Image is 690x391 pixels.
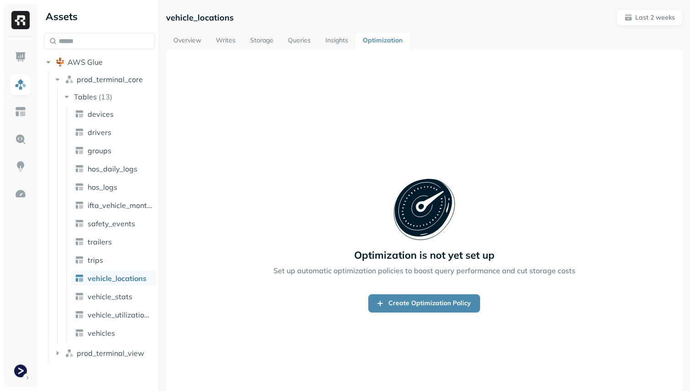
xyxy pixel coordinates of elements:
a: groups [71,143,156,158]
span: vehicles [88,328,115,338]
button: prod_terminal_core [53,72,155,87]
a: hos_logs [71,180,156,194]
span: devices [88,109,114,119]
span: groups [88,146,111,155]
a: trailers [71,235,156,249]
a: Queries [281,33,318,49]
a: drivers [71,125,156,140]
a: vehicle_stats [71,289,156,304]
a: devices [71,107,156,121]
img: table [75,237,84,246]
a: vehicle_utilization_day [71,308,156,322]
p: vehicle_locations [166,12,234,23]
span: trailers [88,237,112,246]
img: root [56,57,65,67]
img: table [75,128,84,137]
a: safety_events [71,216,156,231]
img: table [75,328,84,338]
p: ( 13 ) [99,92,112,101]
a: Overview [166,33,209,49]
a: vehicles [71,326,156,340]
span: prod_terminal_view [77,349,144,358]
a: hos_daily_logs [71,162,156,176]
span: AWS Glue [68,57,103,67]
a: vehicle_locations [71,271,156,286]
img: table [75,109,84,119]
span: hos_logs [88,182,117,192]
a: Create Optimization Policy [368,294,480,313]
p: Set up automatic optimization policies to boost query performance and cut storage costs [273,265,575,276]
a: Writes [209,33,243,49]
span: drivers [88,128,111,137]
a: Storage [243,33,281,49]
img: Query Explorer [15,133,26,145]
img: table [75,164,84,173]
span: safety_events [88,219,135,228]
div: Assets [44,9,155,24]
span: trips [88,255,103,265]
a: trips [71,253,156,267]
a: ifta_vehicle_months [71,198,156,213]
img: Optimization [15,188,26,200]
img: table [75,292,84,301]
p: Optimization is not yet set up [354,249,495,261]
button: AWS Glue [44,55,155,69]
img: Asset Explorer [15,106,26,118]
img: namespace [65,349,74,358]
img: Dashboard [15,51,26,63]
button: prod_terminal_view [53,346,155,360]
img: table [75,310,84,319]
span: prod_terminal_core [77,75,143,84]
span: hos_daily_logs [88,164,137,173]
p: Last 2 weeks [635,13,675,22]
img: Terminal [14,365,27,377]
img: namespace [65,75,74,84]
span: ifta_vehicle_months [88,201,152,210]
img: table [75,182,84,192]
img: table [75,201,84,210]
a: Optimization [355,33,410,49]
span: vehicle_utilization_day [88,310,152,319]
a: Insights [318,33,355,49]
button: Tables(13) [62,89,156,104]
img: table [75,219,84,228]
img: Assets [15,78,26,90]
button: Last 2 weeks [617,9,683,26]
img: Insights [15,161,26,172]
span: vehicle_locations [88,274,146,283]
img: table [75,146,84,155]
img: table [75,274,84,283]
span: Tables [74,92,97,101]
img: Ryft [11,11,30,29]
span: vehicle_stats [88,292,132,301]
img: table [75,255,84,265]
